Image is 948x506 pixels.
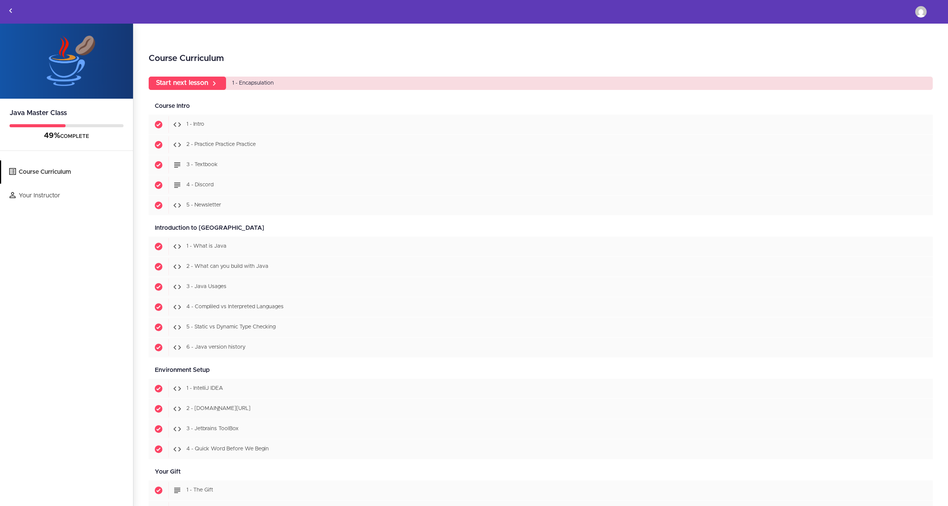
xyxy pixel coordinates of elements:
a: Completed item 1 - Intro [149,115,933,135]
span: 2 - What can you build with Java [186,264,268,269]
span: 4 - Quick Word Before We Begin [186,447,269,452]
span: 6 - Java version history [186,345,245,350]
span: Completed item [149,317,168,337]
span: 49% [44,132,60,139]
a: Completed item 1 - The Gift [149,480,933,500]
span: 2 - Practice Practice Practice [186,142,256,147]
h2: Course Curriculum [149,52,933,65]
span: 1 - Encapsulation [232,80,274,86]
span: Completed item [149,277,168,297]
div: COMPLETE [10,131,124,141]
div: Course Intro [149,98,933,115]
span: 1 - The Gift [186,488,213,493]
span: 1 - IntelliJ IDEA [186,386,223,391]
a: Completed item 2 - [DOMAIN_NAME][URL] [149,399,933,419]
span: Completed item [149,439,168,459]
span: Completed item [149,257,168,277]
span: Completed item [149,379,168,399]
span: Completed item [149,399,168,419]
span: Completed item [149,135,168,155]
a: Completed item 4 - Quick Word Before We Begin [149,439,933,459]
span: 1 - What is Java [186,244,226,249]
span: 4 - Discord [186,183,213,188]
span: Completed item [149,419,168,439]
a: Course Curriculum [1,160,133,184]
div: Introduction to [GEOGRAPHIC_DATA] [149,219,933,237]
span: Completed item [149,175,168,195]
span: 1 - Intro [186,122,204,127]
a: Your Instructor [1,184,133,207]
span: 5 - Static vs Dynamic Type Checking [186,325,276,330]
span: Completed item [149,338,168,357]
span: 2 - [DOMAIN_NAME][URL] [186,406,250,412]
span: 4 - Compliled vs Interpreted Languages [186,304,284,310]
a: Completed item 5 - Static vs Dynamic Type Checking [149,317,933,337]
a: Back to courses [0,0,21,23]
a: Completed item 5 - Newsletter [149,195,933,215]
a: Start next lesson [149,77,226,90]
img: lucas.nowicki@gmail.com [915,6,927,18]
a: Completed item 3 - Textbook [149,155,933,175]
svg: Back to courses [6,6,15,15]
span: Completed item [149,155,168,175]
a: Completed item 2 - What can you build with Java [149,257,933,277]
span: Completed item [149,195,168,215]
a: Completed item 3 - Java Usages [149,277,933,297]
span: Completed item [149,297,168,317]
span: Completed item [149,115,168,135]
span: 3 - Jetbrains ToolBox [186,426,239,432]
span: Completed item [149,480,168,500]
a: Completed item 2 - Practice Practice Practice [149,135,933,155]
a: Completed item 4 - Compliled vs Interpreted Languages [149,297,933,317]
span: 3 - Java Usages [186,284,226,290]
span: 3 - Textbook [186,162,218,168]
a: Completed item 6 - Java version history [149,338,933,357]
a: Completed item 1 - What is Java [149,237,933,256]
a: Completed item 3 - Jetbrains ToolBox [149,419,933,439]
a: Completed item 4 - Discord [149,175,933,195]
div: Environment Setup [149,362,933,379]
span: 5 - Newsletter [186,203,221,208]
span: Completed item [149,237,168,256]
div: Your Gift [149,463,933,480]
a: Completed item 1 - IntelliJ IDEA [149,379,933,399]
